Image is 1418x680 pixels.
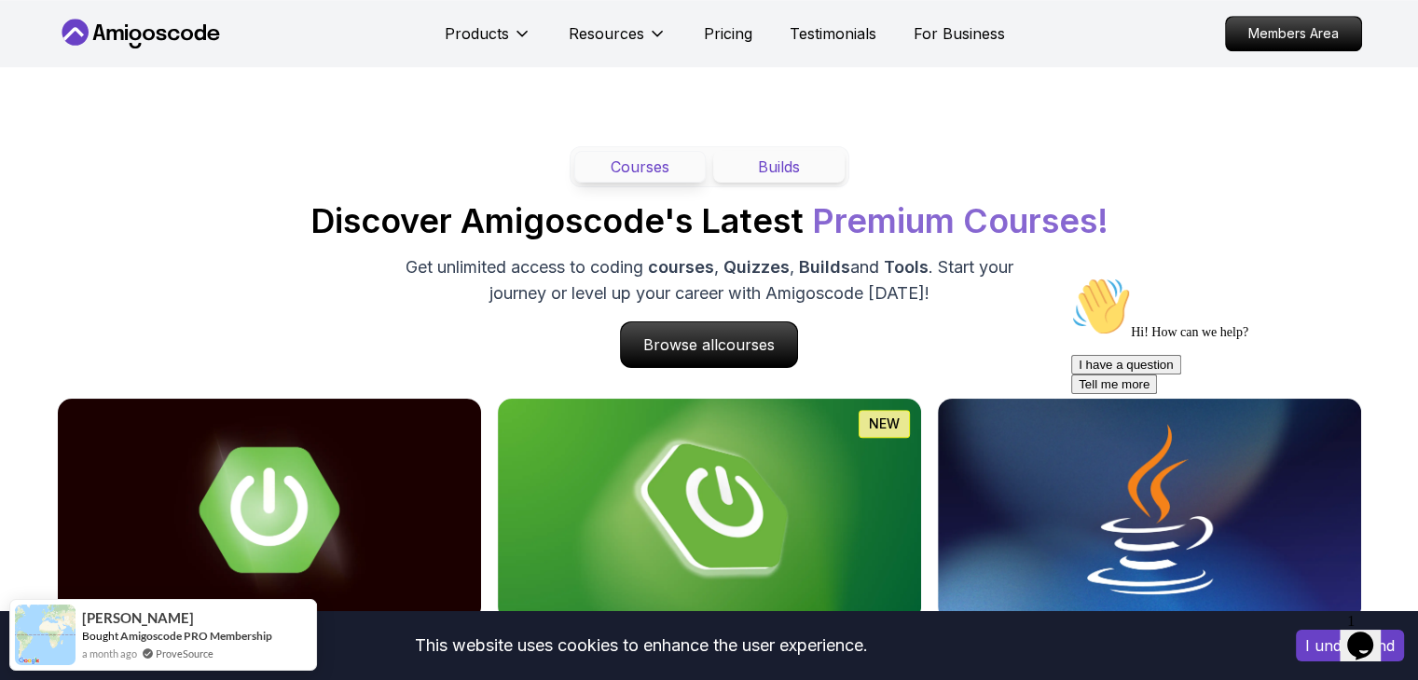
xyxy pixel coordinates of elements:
[7,86,117,105] button: I have a question
[713,151,845,183] button: Builds
[574,151,706,183] button: Courses
[82,646,137,661] span: a month ago
[120,629,272,643] a: Amigoscode PRO Membership
[569,22,667,60] button: Resources
[799,257,850,277] span: Builds
[620,321,798,368] a: Browse allcourses
[82,629,118,643] span: Bought
[1226,17,1361,50] p: Members Area
[1340,605,1399,661] iframe: chat widget
[445,22,509,45] p: Products
[7,7,67,67] img: :wave:
[812,200,1108,241] span: Premium Courses!
[498,399,921,620] img: Spring Boot for Beginners card
[884,257,929,277] span: Tools
[914,22,1005,45] a: For Business
[156,646,213,661] a: ProveSource
[704,22,752,45] a: Pricing
[1296,630,1404,661] button: Accept cookies
[58,399,481,620] img: Advanced Spring Boot card
[7,105,93,125] button: Tell me more
[648,257,714,277] span: courses
[938,399,1361,620] img: Java for Developers card
[1064,269,1399,596] iframe: chat widget
[15,605,76,665] img: provesource social proof notification image
[445,22,531,60] button: Products
[310,202,1108,239] h2: Discover Amigoscode's Latest
[790,22,876,45] a: Testimonials
[14,625,1268,666] div: This website uses cookies to enhance the user experience.
[723,257,790,277] span: Quizzes
[396,254,1023,306] p: Get unlimited access to coding , , and . Start your journey or level up your career with Amigosco...
[82,610,194,626] span: [PERSON_NAME]
[718,335,775,354] span: courses
[869,415,900,433] p: NEW
[7,7,343,125] div: 👋Hi! How can we help?I have a questionTell me more
[569,22,644,45] p: Resources
[621,322,797,367] p: Browse all
[7,56,185,70] span: Hi! How can we help?
[1225,16,1362,51] a: Members Area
